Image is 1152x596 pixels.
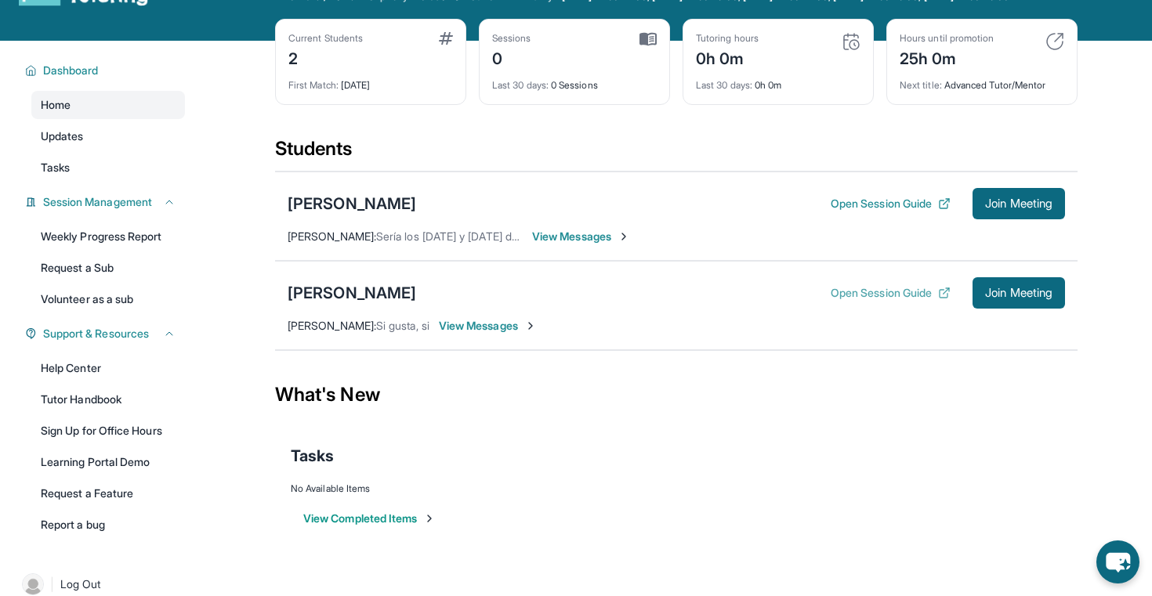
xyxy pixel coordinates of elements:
[532,229,630,244] span: View Messages
[376,319,429,332] span: Si gusta, si
[900,32,994,45] div: Hours until promotion
[37,326,176,341] button: Support & Resources
[303,511,436,526] button: View Completed Items
[696,70,860,92] div: 0h 0m
[22,573,44,595] img: user-img
[275,360,1078,429] div: What's New
[31,511,185,539] a: Report a bug
[41,128,84,144] span: Updates
[31,254,185,282] a: Request a Sub
[524,320,537,332] img: Chevron-Right
[288,319,376,332] span: [PERSON_NAME] :
[31,154,185,182] a: Tasks
[43,194,152,210] span: Session Management
[288,193,416,215] div: [PERSON_NAME]
[618,230,630,243] img: Chevron-Right
[288,70,453,92] div: [DATE]
[288,229,376,243] span: [PERSON_NAME] :
[985,199,1052,208] span: Join Meeting
[831,285,951,301] button: Open Session Guide
[492,79,549,91] span: Last 30 days :
[37,194,176,210] button: Session Management
[985,288,1052,298] span: Join Meeting
[492,70,657,92] div: 0 Sessions
[696,32,759,45] div: Tutoring hours
[973,188,1065,219] button: Join Meeting
[900,79,942,91] span: Next title :
[492,32,531,45] div: Sessions
[288,45,363,70] div: 2
[31,417,185,445] a: Sign Up for Office Hours
[31,385,185,414] a: Tutor Handbook
[41,97,71,113] span: Home
[288,79,339,91] span: First Match :
[275,136,1078,171] div: Students
[31,222,185,251] a: Weekly Progress Report
[831,196,951,211] button: Open Session Guide
[376,229,603,243] span: Sería los [DATE] y [DATE] de 3:30pm-4:30pm
[439,318,537,334] span: View Messages
[696,45,759,70] div: 0h 0m
[31,479,185,508] a: Request a Feature
[31,285,185,313] a: Volunteer as a sub
[439,32,453,45] img: card
[31,91,185,119] a: Home
[291,445,334,467] span: Tasks
[973,277,1065,309] button: Join Meeting
[1045,32,1064,51] img: card
[842,32,860,51] img: card
[288,282,416,304] div: [PERSON_NAME]
[31,354,185,382] a: Help Center
[291,482,1062,495] div: No Available Items
[900,70,1064,92] div: Advanced Tutor/Mentor
[43,63,99,78] span: Dashboard
[31,448,185,476] a: Learning Portal Demo
[31,122,185,150] a: Updates
[900,45,994,70] div: 25h 0m
[37,63,176,78] button: Dashboard
[639,32,657,46] img: card
[43,326,149,341] span: Support & Resources
[60,576,101,592] span: Log Out
[41,160,70,175] span: Tasks
[696,79,752,91] span: Last 30 days :
[1096,540,1139,583] button: chat-button
[50,575,54,594] span: |
[288,32,363,45] div: Current Students
[492,45,531,70] div: 0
